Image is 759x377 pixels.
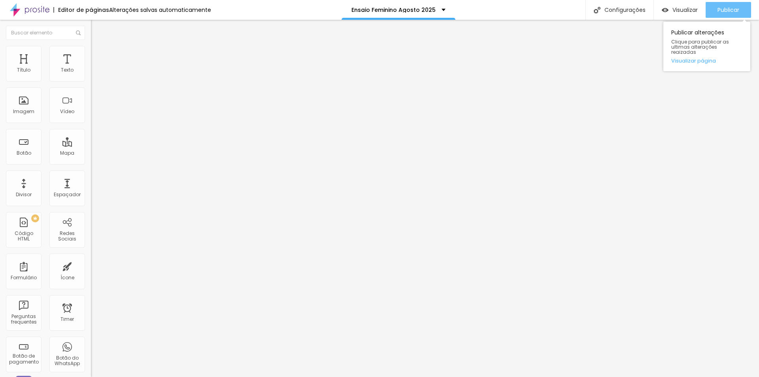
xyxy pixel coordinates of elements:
[60,150,74,156] div: Mapa
[671,39,742,55] span: Clique para publicar as ultimas alterações reaizadas
[17,67,30,73] div: Título
[13,109,34,114] div: Imagem
[16,192,32,197] div: Divisor
[8,314,39,325] div: Perguntas frequentes
[54,192,81,197] div: Espaçador
[51,231,83,242] div: Redes Sociais
[594,7,600,13] img: Icone
[706,2,751,18] button: Publicar
[663,22,750,71] div: Publicar alterações
[6,26,85,40] input: Buscar elemento
[662,7,668,13] img: view-1.svg
[671,58,742,63] a: Visualizar página
[60,275,74,280] div: Ícone
[91,20,759,377] iframe: Editor
[8,231,39,242] div: Código HTML
[109,7,211,13] div: Alterações salvas automaticamente
[8,353,39,365] div: Botão de pagamento
[11,275,37,280] div: Formulário
[17,150,31,156] div: Botão
[672,7,698,13] span: Visualizar
[717,7,739,13] span: Publicar
[654,2,706,18] button: Visualizar
[60,316,74,322] div: Timer
[76,30,81,35] img: Icone
[61,67,74,73] div: Texto
[53,7,109,13] div: Editor de páginas
[351,7,436,13] p: Ensaio Feminino Agosto 2025
[51,355,83,367] div: Botão do WhatsApp
[60,109,74,114] div: Vídeo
